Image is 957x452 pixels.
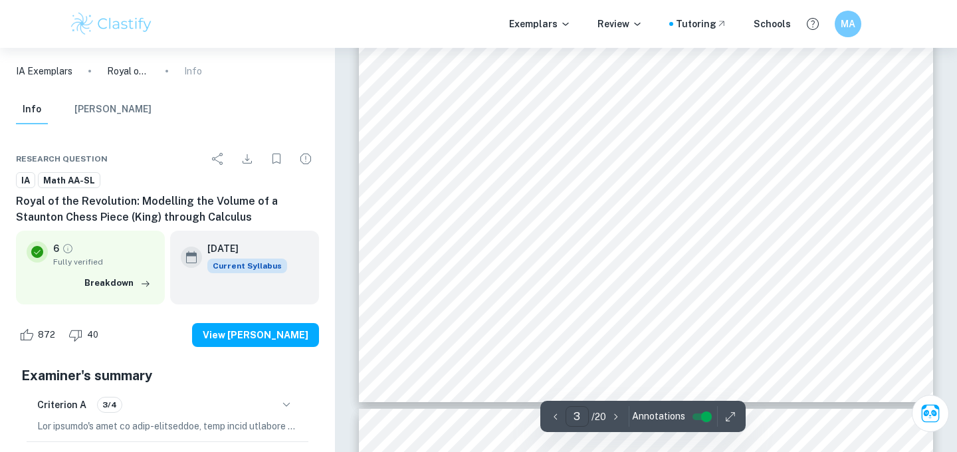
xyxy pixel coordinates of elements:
[719,148,760,160] span: absorbent
[443,217,865,228] span: Therefore, this internal assessment is a natural extension of my dilemma. By engaging with
[427,40,866,51] span: be determined using the principles of calculus. By modeling the exact shape of each piece, I
[207,241,276,256] h6: [DATE]
[62,243,74,255] a: Grade fully verified
[427,238,866,249] span: and modeling the aforementioned chess pieces (particularly the Staunton king), I strive to better
[37,397,86,412] h6: Criterion A
[676,17,727,31] a: Tutoring
[427,169,866,181] span: volume of the object is suseptible to change in the liquid medium . Furthermore, treated partially-
[509,17,571,31] p: Exemplars
[446,334,588,343] span: [PERSON_NAME] referred to as ABS
[427,104,866,116] span: recognizable Staunton design (as this was the very first chess piece in my collection). While one
[207,259,287,273] span: Current Syllabus
[443,332,447,339] span: 1
[21,366,314,386] h5: Examiner's summary
[427,191,818,203] span: infilled ABS floats on water, which could render the displacement method ineffective.
[841,17,856,31] h6: MA
[16,153,108,165] span: Research question
[632,409,685,423] span: Annotations
[667,148,695,160] span: porous
[591,409,606,424] p: / 20
[184,64,202,78] p: Info
[80,328,106,342] span: 40
[16,324,62,346] div: Like
[16,172,35,189] a: IA
[597,17,643,31] p: Review
[643,356,649,367] span: 3
[263,146,290,172] div: Bookmark
[912,395,949,432] button: Ask Clai
[698,148,716,160] span: and
[427,260,818,271] span: understand the underlying geometry of the pieces and optimize the printing process.
[754,17,791,31] a: Schools
[764,148,865,160] span: which means that the
[16,193,319,225] h6: Royal of the Revolution: Modelling the Volume of a Staunton Chess Piece (King) through Calculus
[427,148,664,160] span: the volume, the 3D-printing-filament being used is
[17,174,35,187] span: IA
[205,146,231,172] div: Share
[427,126,904,138] span: could simply submerge a [PERSON_NAME] in water and observe the displacement of water to calculate
[53,256,154,268] span: Fully verified
[292,146,319,172] div: Report issue
[427,61,866,72] span: could determine the amount of material required for each print, thereby minimizing waste and
[16,95,48,124] button: Info
[98,399,122,411] span: 3/4
[192,323,319,347] button: View [PERSON_NAME]
[16,64,72,78] a: IA Exemplars
[37,419,298,433] p: Lor ipsumdo's amet co adip-elitseddoe, temp incid utlabore etdolorem al enimadminimv, quis, nos e...
[53,241,59,256] p: 6
[207,259,287,273] div: This exemplar is based on the current syllabus. Feel free to refer to it for inspiration/ideas wh...
[801,13,824,35] button: Help and Feedback
[835,11,861,37] button: MA
[65,324,106,346] div: Dislike
[38,172,100,189] a: Math AA-SL
[234,146,261,172] div: Download
[427,83,866,94] span: costs. In order to further minimize costs and wastage, I will only be modeling the king from the
[74,95,152,124] button: [PERSON_NAME]
[107,64,150,78] p: Royal of the Revolution: Modelling the Volume of a Staunton Chess Piece (King) through Calculus
[31,328,62,342] span: 872
[39,174,100,187] span: Math AA-SL
[81,273,154,293] button: Breakdown
[69,11,154,37] img: Clastify logo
